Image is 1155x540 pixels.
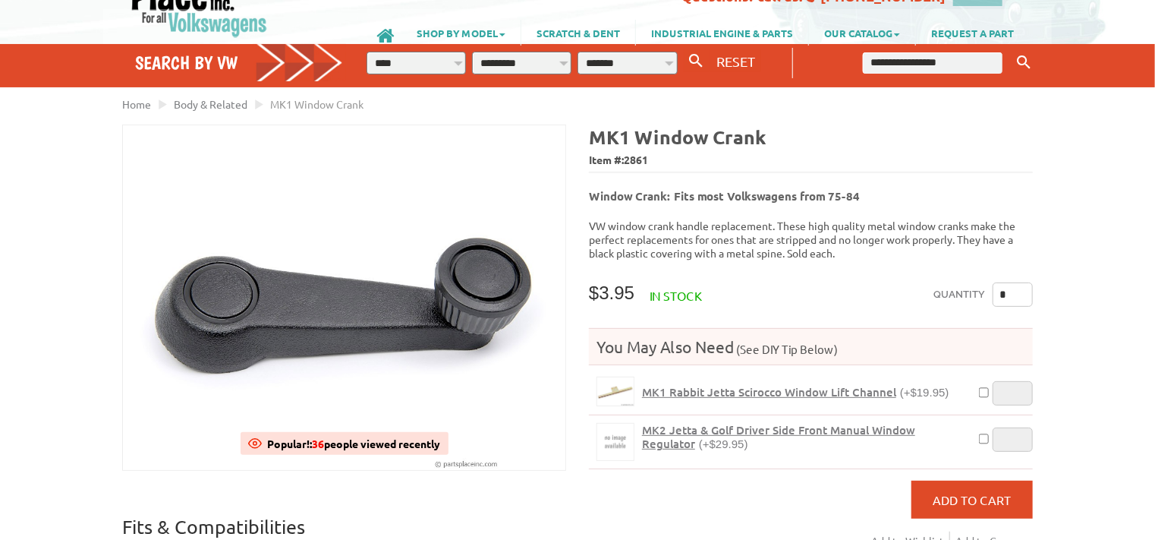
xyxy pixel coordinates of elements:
[597,377,634,406] img: MK1 Rabbit Jetta Scirocco Window Lift Channel
[589,150,1033,172] span: Item #:
[734,342,838,356] span: (See DIY Tip Below)
[597,424,634,460] img: MK2 Jetta & Golf Driver Side Front Manual Window Regulator
[642,423,968,451] a: MK2 Jetta & Golf Driver Side Front Manual Window Regulator(+$29.95)
[521,20,635,46] a: SCRATCH & DENT
[916,20,1029,46] a: REQUEST A PART
[809,20,915,46] a: OUR CATALOG
[710,50,761,72] button: RESET
[174,97,247,111] a: Body & Related
[401,20,521,46] a: SHOP BY MODEL
[589,125,766,149] b: MK1 Window Crank
[650,288,702,303] span: In stock
[122,97,151,111] a: Home
[716,53,755,69] span: RESET
[636,20,808,46] a: INDUSTRIAL ENGINE & PARTS
[589,336,1033,357] h4: You May Also Need
[596,423,634,461] a: MK2 Jetta & Golf Driver Side Front Manual Window Regulator
[933,283,985,307] label: Quantity
[642,384,896,399] span: MK1 Rabbit Jetta Scirocco Window Lift Channel
[135,52,343,74] h4: Search by VW
[642,422,915,451] span: MK2 Jetta & Golf Driver Side Front Manual Window Regulator
[699,437,748,450] span: (+$29.95)
[911,481,1033,519] button: Add to Cart
[684,50,710,72] button: Search By VW...
[596,377,634,406] a: MK1 Rabbit Jetta Scirocco Window Lift Channel
[900,386,949,399] span: (+$19.95)
[933,492,1012,507] span: Add to Cart
[624,153,648,166] span: 2861
[1012,50,1035,75] button: Keyword Search
[642,385,949,399] a: MK1 Rabbit Jetta Scirocco Window Lift Channel(+$19.95)
[589,219,1033,260] p: VW window crank handle replacement. These high quality metal window cranks make the perfect repla...
[589,188,860,204] b: Window Crank: Fits most Volkswagens from 75-84
[589,283,634,303] span: $3.95
[270,97,363,111] span: MK1 Window Crank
